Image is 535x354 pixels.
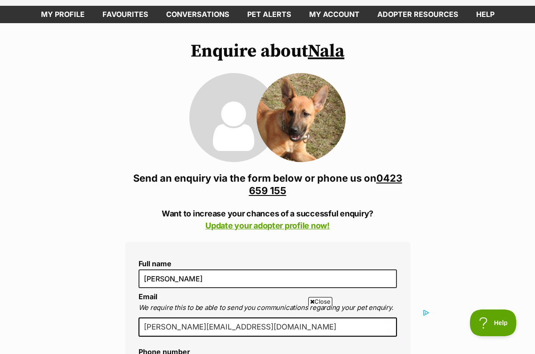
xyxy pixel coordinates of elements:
img: Nala [257,73,346,162]
a: Nala [308,40,344,62]
a: Help [467,6,503,23]
a: 0423 659 155 [249,172,402,196]
label: Full name [139,260,397,268]
a: My account [300,6,368,23]
iframe: Advertisement [106,309,430,350]
a: Pet alerts [238,6,300,23]
h1: Enquire about [125,41,410,61]
iframe: Help Scout Beacon - Open [470,309,517,336]
span: Close [308,297,332,306]
p: Want to increase your chances of a successful enquiry? [125,208,410,232]
input: E.g. Jimmy Chew [139,269,397,288]
a: Update your adopter profile now! [205,221,330,230]
a: Favourites [94,6,157,23]
a: Adopter resources [368,6,467,23]
a: conversations [157,6,238,23]
p: We require this to be able to send you communications regarding your pet enquiry. [139,303,397,313]
h3: Send an enquiry via the form below or phone us on [125,172,410,197]
label: Email [139,292,157,301]
a: My profile [32,6,94,23]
